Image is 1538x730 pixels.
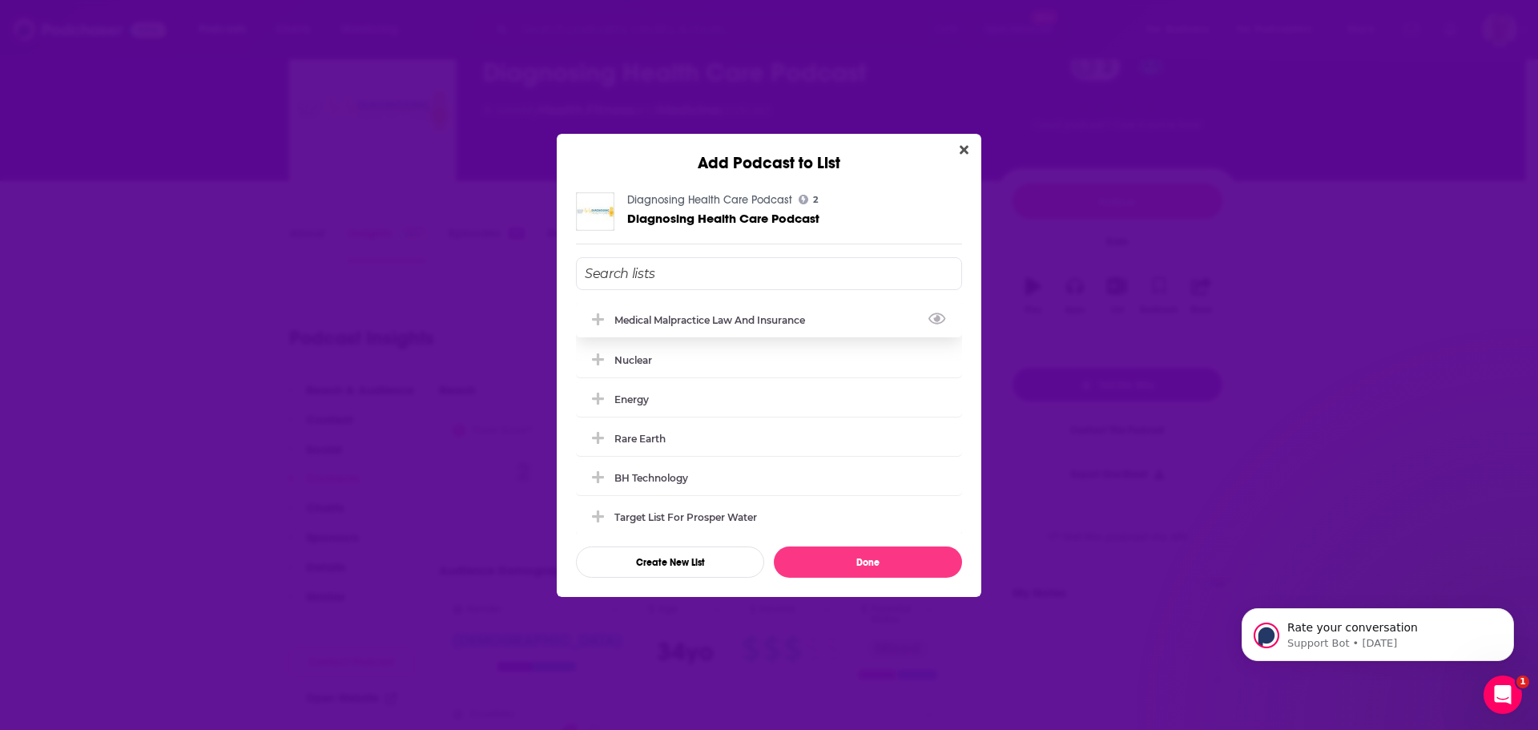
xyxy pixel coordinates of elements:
[1516,676,1529,688] span: 1
[627,193,792,207] a: Diagnosing Health Care Podcast
[614,433,666,445] div: Rare Earth
[614,472,688,484] div: BH Technology
[576,460,962,495] div: BH Technology
[627,212,819,225] a: Diagnosing Health Care Podcast
[576,257,962,578] div: Add Podcast To List
[627,211,819,226] span: Diagnosing Health Care Podcast
[1484,676,1522,714] iframe: Intercom live chat
[813,196,818,204] span: 2
[576,381,962,417] div: Energy
[799,195,818,204] a: 2
[576,546,764,578] button: Create New List
[576,192,614,231] img: Diagnosing Health Care Podcast
[953,140,975,160] button: Close
[614,354,652,366] div: Nuclear
[576,257,962,290] input: Search lists
[805,323,815,325] button: View Link
[576,302,962,337] div: Medical Malpractice law and insurance
[614,511,757,523] div: Target list for Prosper Water
[1218,575,1538,687] iframe: Intercom notifications message
[576,342,962,377] div: Nuclear
[614,314,815,326] div: Medical Malpractice law and insurance
[557,134,981,173] div: Add Podcast to List
[576,499,962,534] div: Target list for Prosper Water
[614,393,649,405] div: Energy
[576,421,962,456] div: Rare Earth
[774,546,962,578] button: Done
